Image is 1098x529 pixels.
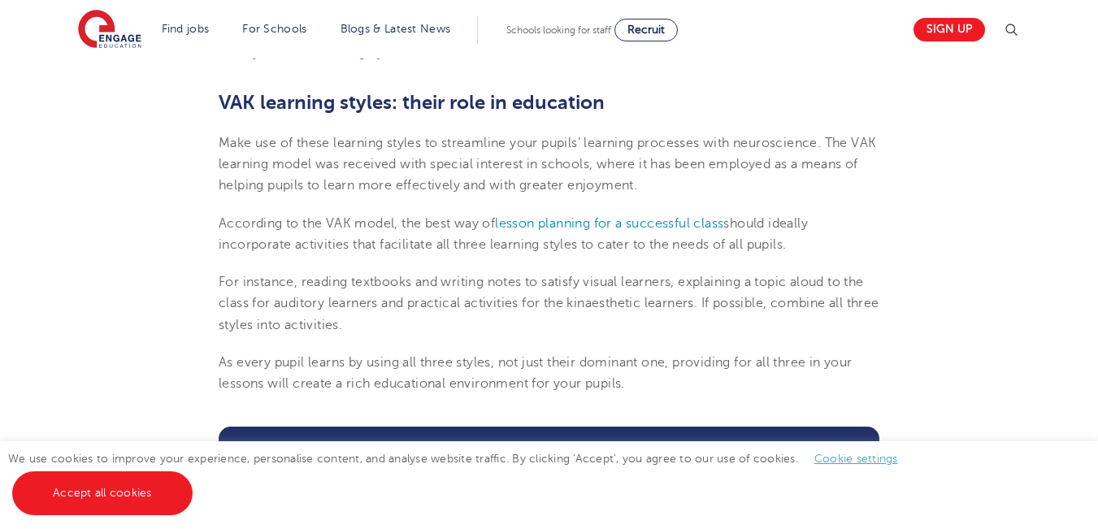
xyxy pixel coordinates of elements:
a: For Schools [242,23,306,35]
span: should ideally incorporate activities that facilitate all three learning styles to cater to the n... [219,216,808,252]
b: VAK learning styles: their role in education [219,91,605,114]
span: Make use of these learning styles to streamline your pupils’ learning processes with neuroscience... [219,136,876,193]
a: lesson planning for a successful class [495,216,723,231]
span: For instance, reading textbooks and writing notes to satisfy visual learners, explaining a topic ... [219,275,879,332]
span: We use cookies to improve your experience, personalise content, and analyse website traffic. By c... [8,453,914,499]
a: Blogs & Latest News [341,23,451,35]
a: Accept all cookies [12,471,193,515]
img: Engage Education [78,10,141,50]
a: Sign up [914,18,985,41]
span: Recruit [627,24,665,36]
span: Schools looking for staff [506,24,611,36]
a: Find jobs [162,23,210,35]
a: Recruit [614,19,678,41]
span: According to the VAK model, the best way of [219,216,495,231]
a: Cookie settings [814,453,898,465]
span: As every pupil learns by using all three styles, not just their dominant one, providing for all t... [219,355,853,391]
